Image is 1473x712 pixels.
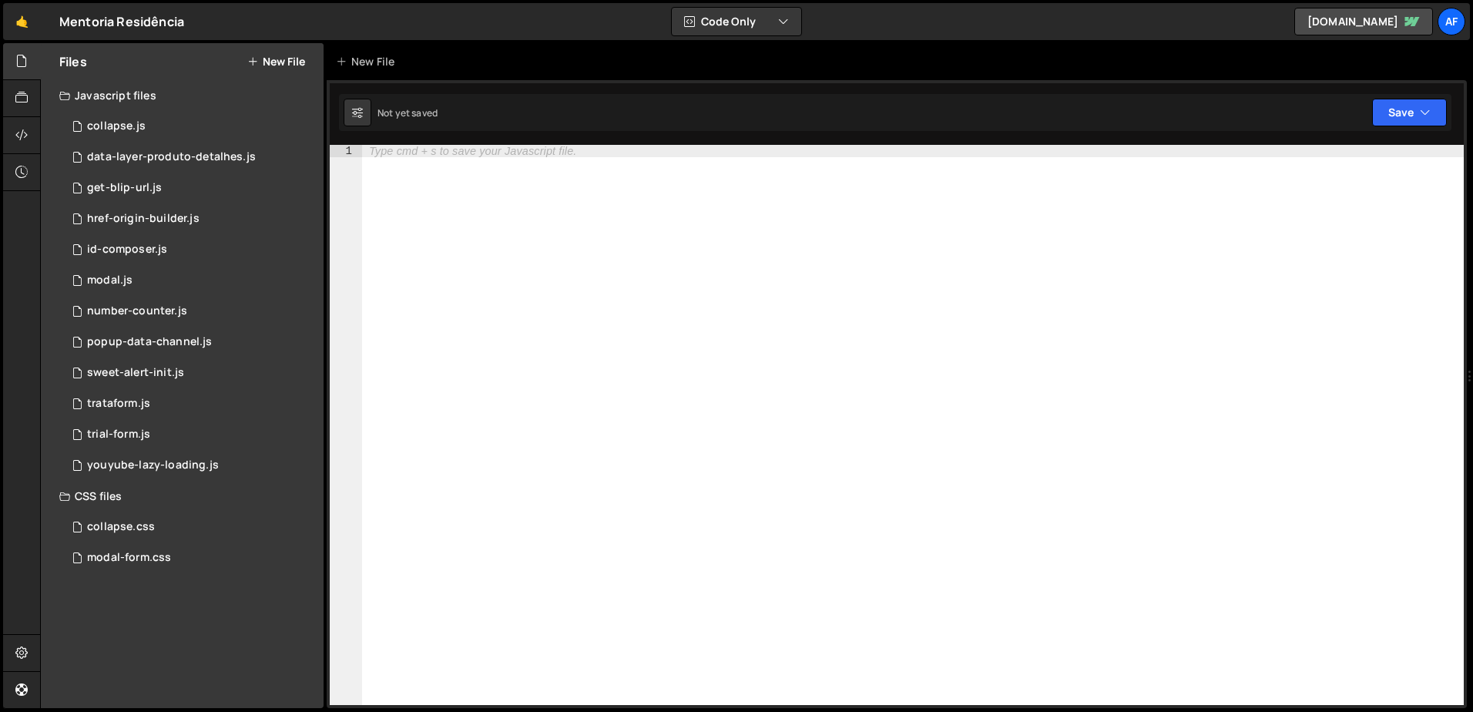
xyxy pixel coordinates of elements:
button: Code Only [672,8,801,35]
a: [DOMAIN_NAME] [1294,8,1433,35]
div: popup-data-channel.js [87,335,212,349]
div: sweet-alert-init.js [87,366,184,380]
a: Af [1438,8,1465,35]
div: New File [336,54,401,69]
div: 13451/36559.js [59,388,324,419]
div: modal.js [87,274,133,287]
div: number-counter.js [87,304,187,318]
div: 13451/34579.css [59,542,324,573]
div: 13451/34314.js [59,265,324,296]
div: youyube-lazy-loading.js [87,458,219,472]
div: Mentoria Residência [59,12,184,31]
h2: Files [59,53,87,70]
div: trataform.js [87,397,150,411]
a: 🤙 [3,3,41,40]
div: 13451/38038.js [59,327,324,358]
div: collapse.css [87,520,155,534]
div: 13451/45706.js [59,419,324,450]
div: get-blip-url.js [87,181,162,195]
div: modal-form.css [87,551,171,565]
div: data-layer-produto-detalhes.js [87,150,256,164]
div: 13451/34194.js [59,111,324,142]
button: New File [247,55,305,68]
div: 13451/33723.js [59,296,324,327]
div: id-composer.js [87,243,167,257]
div: 13451/33697.js [59,450,324,481]
button: Save [1372,99,1447,126]
div: href-origin-builder.js [87,212,200,226]
div: Type cmd + s to save your Javascript file. [369,146,576,156]
div: 13451/40958.js [59,173,324,203]
div: 13451/34288.js [59,234,324,265]
div: trial-form.js [87,428,150,442]
div: Not yet saved [377,106,438,119]
div: 13451/34103.js [59,203,324,234]
div: 13451/34192.css [59,512,324,542]
div: 13451/34305.js [59,358,324,388]
div: Javascript files [41,80,324,111]
div: 1 [330,145,362,157]
div: CSS files [41,481,324,512]
div: 13451/34112.js [59,142,324,173]
div: collapse.js [87,119,146,133]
